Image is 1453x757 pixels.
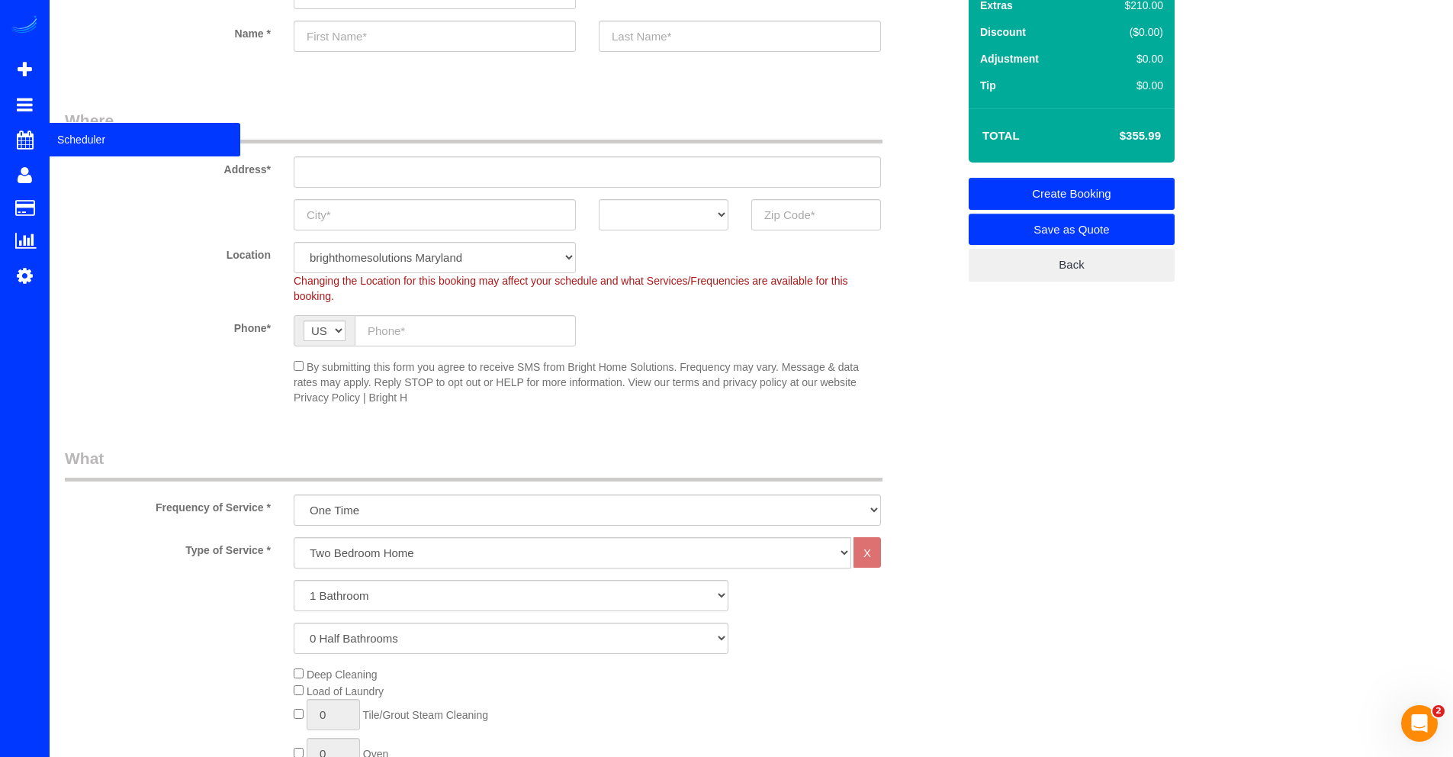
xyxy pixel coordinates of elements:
span: Deep Cleaning [307,668,378,681]
span: Changing the Location for this booking may affect your schedule and what Services/Frequencies are... [294,275,848,302]
strong: Total [982,129,1020,142]
a: Create Booking [969,178,1175,210]
label: Tip [980,78,996,93]
input: Zip Code* [751,199,881,230]
div: ($0.00) [1092,24,1163,40]
span: Tile/Grout Steam Cleaning [363,709,488,721]
legend: What [65,447,882,482]
label: Address* [53,156,282,177]
a: Save as Quote [969,214,1175,246]
input: Phone* [355,315,576,346]
label: Frequency of Service * [53,494,282,515]
input: First Name* [294,21,576,52]
span: By submitting this form you agree to receive SMS from Bright Home Solutions. Frequency may vary. ... [294,361,859,404]
label: Adjustment [980,51,1039,66]
iframe: Intercom live chat [1401,705,1438,742]
input: City* [294,199,576,230]
input: Last Name* [599,21,881,52]
h4: $355.99 [1074,130,1161,143]
div: $0.00 [1092,78,1163,93]
div: $0.00 [1092,51,1163,66]
legend: Where [65,109,882,143]
label: Type of Service * [53,537,282,558]
label: Phone* [53,315,282,336]
label: Location [53,242,282,263]
span: 2 [1432,705,1445,717]
img: Automaid Logo [9,15,40,37]
a: Back [969,249,1175,281]
label: Name * [53,21,282,41]
span: Load of Laundry [307,685,384,697]
span: Scheduler [50,122,240,157]
label: Discount [980,24,1026,40]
